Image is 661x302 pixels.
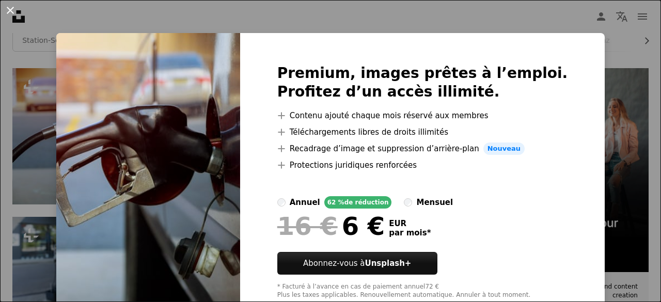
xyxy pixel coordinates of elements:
[404,198,412,206] input: mensuel
[277,159,568,171] li: Protections juridiques renforcées
[389,219,431,228] span: EUR
[277,198,286,206] input: annuel62 %de réduction
[290,196,320,209] div: annuel
[277,109,568,122] li: Contenu ajouté chaque mois réservé aux membres
[277,213,385,240] div: 6 €
[277,213,338,240] span: 16 €
[416,196,453,209] div: mensuel
[277,283,568,299] div: * Facturé à l’avance en cas de paiement annuel 72 € Plus les taxes applicables. Renouvellement au...
[277,126,568,138] li: Téléchargements libres de droits illimités
[277,252,437,275] button: Abonnez-vous àUnsplash+
[365,259,411,268] strong: Unsplash+
[277,64,568,101] h2: Premium, images prêtes à l’emploi. Profitez d’un accès illimité.
[483,142,525,155] span: Nouveau
[389,228,431,237] span: par mois *
[324,196,392,209] div: 62 % de réduction
[277,142,568,155] li: Recadrage d’image et suppression d’arrière-plan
